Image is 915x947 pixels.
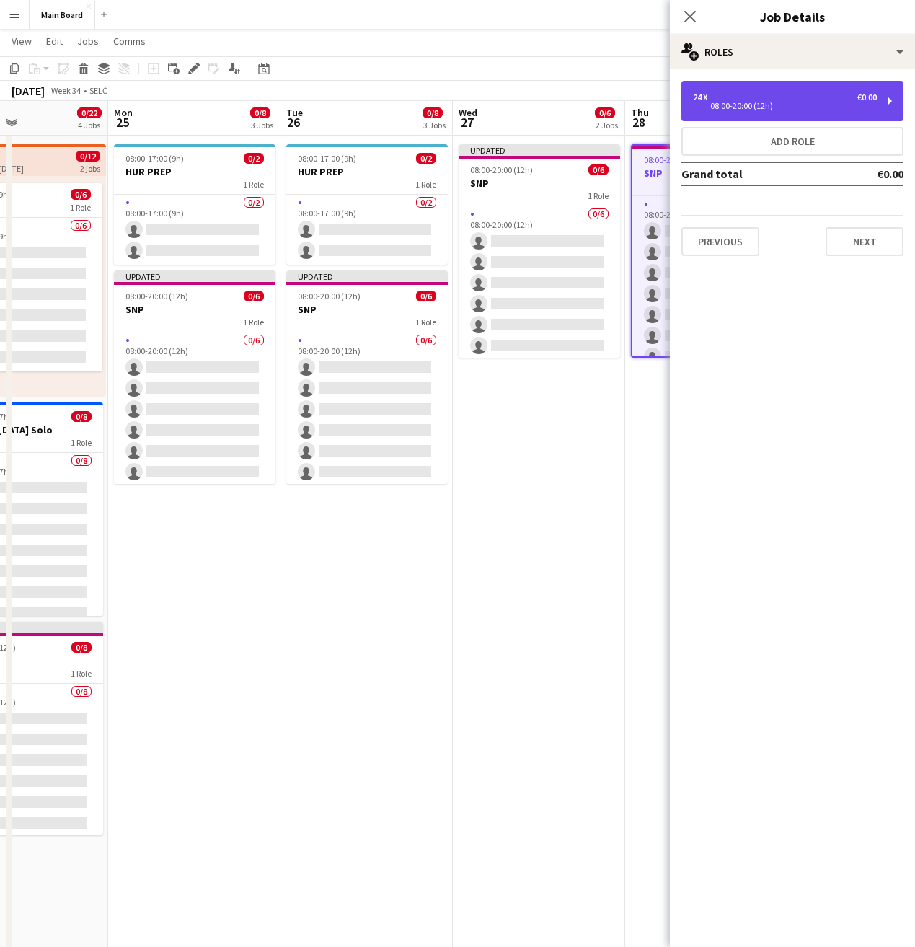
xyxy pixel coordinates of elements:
app-job-card: 08:00-20:00 (12h)0/24SNP1 Role0/2408:00-20:00 (12h) [631,144,792,358]
span: 1 Role [415,317,436,327]
app-card-role: 0/2408:00-20:00 (12h) [632,196,791,726]
span: 1 Role [70,202,91,213]
h3: Job Details [670,7,915,26]
div: Roles [670,35,915,69]
span: 08:00-20:00 (12h) [298,291,361,301]
app-job-card: Updated08:00-20:00 (12h)0/6SNP1 Role0/608:00-20:00 (12h) [286,270,448,484]
span: 0/6 [588,164,609,175]
button: Main Board [30,1,95,29]
a: View [6,32,37,50]
h3: SNP [286,303,448,316]
span: 1 Role [243,317,264,327]
app-job-card: Updated08:00-20:00 (12h)0/6SNP1 Role0/608:00-20:00 (12h) [114,270,275,484]
span: 0/12 [76,151,100,162]
span: 0/6 [595,107,615,118]
h3: SNP [114,303,275,316]
div: 3 Jobs [423,120,446,131]
span: 08:00-17:00 (9h) [298,153,356,164]
app-card-role: 0/208:00-17:00 (9h) [114,195,275,265]
span: 0/8 [71,411,92,422]
button: Next [826,227,903,256]
span: Mon [114,106,133,119]
a: Jobs [71,32,105,50]
app-card-role: 0/208:00-17:00 (9h) [286,195,448,265]
span: Wed [459,106,477,119]
app-card-role: 0/608:00-20:00 (12h) [286,332,448,486]
div: Updated [459,144,620,156]
span: 0/22 [77,107,102,118]
span: Comms [113,35,146,48]
span: Week 34 [48,85,84,96]
span: 1 Role [588,190,609,201]
td: Grand total [681,162,835,185]
span: 08:00-20:00 (12h) [470,164,533,175]
span: 1 Role [71,668,92,679]
a: Comms [107,32,151,50]
div: 3 Jobs [251,120,273,131]
div: [DATE] [12,84,45,98]
h3: HUR PREP [114,165,275,178]
div: 2 jobs [80,162,100,174]
div: €0.00 [857,92,877,102]
span: 08:00-20:00 (12h) [125,291,188,301]
span: 0/8 [250,107,270,118]
div: SELČ [89,85,107,96]
h3: HUR PREP [286,165,448,178]
app-job-card: 08:00-17:00 (9h)0/2HUR PREP1 Role0/208:00-17:00 (9h) [286,144,448,265]
span: 08:00-17:00 (9h) [125,153,184,164]
span: Tue [286,106,303,119]
app-job-card: 08:00-17:00 (9h)0/2HUR PREP1 Role0/208:00-17:00 (9h) [114,144,275,265]
span: 0/8 [423,107,443,118]
div: 08:00-20:00 (12h) [693,102,877,110]
span: 1 Role [415,179,436,190]
td: €0.00 [835,162,903,185]
span: 27 [456,114,477,131]
div: Updated [114,270,275,282]
span: 0/6 [244,291,264,301]
span: 26 [284,114,303,131]
button: Previous [681,227,759,256]
span: Jobs [77,35,99,48]
button: Add role [681,127,903,156]
span: View [12,35,32,48]
span: 0/6 [71,189,91,200]
span: 25 [112,114,133,131]
app-job-card: Updated08:00-20:00 (12h)0/6SNP1 Role0/608:00-20:00 (12h) [459,144,620,358]
h3: SNP [459,177,620,190]
span: 0/8 [71,642,92,653]
div: Updated [286,270,448,282]
span: 0/2 [244,153,264,164]
span: 28 [629,114,649,131]
span: 1 Role [71,437,92,448]
a: Edit [40,32,68,50]
app-card-role: 0/608:00-20:00 (12h) [459,206,620,360]
span: 0/6 [416,291,436,301]
span: 1 Role [243,179,264,190]
span: 0/2 [416,153,436,164]
span: 08:00-20:00 (12h) [644,154,707,165]
div: 2 Jobs [596,120,618,131]
h3: SNP [632,167,791,180]
div: 24 x [693,92,710,102]
span: Edit [46,35,63,48]
div: 4 Jobs [78,120,101,131]
span: Thu [631,106,649,119]
app-card-role: 0/608:00-20:00 (12h) [114,332,275,486]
